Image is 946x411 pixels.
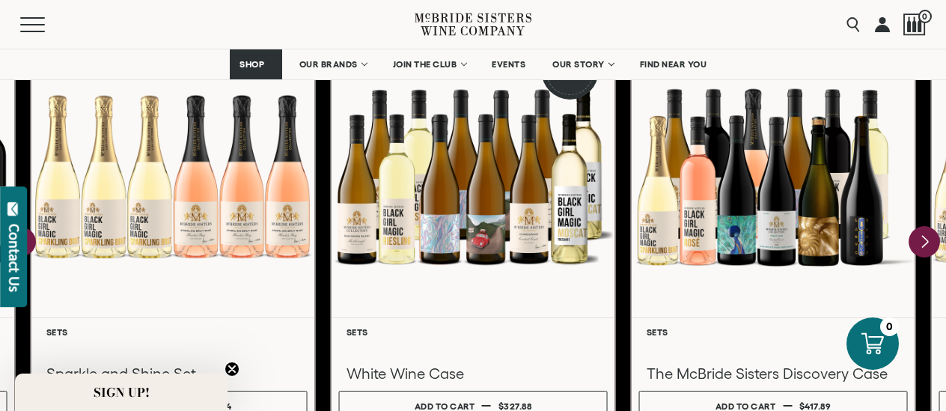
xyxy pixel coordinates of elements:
h3: White Wine Case [347,364,600,383]
span: OUR STORY [552,59,605,70]
div: Contact Us [7,224,22,292]
button: Mobile Menu Trigger [20,17,74,32]
span: OUR BRANDS [299,59,358,70]
span: EVENTS [492,59,525,70]
h6: Sets [647,327,900,337]
span: $149.94 [198,401,232,411]
span: $417.89 [799,401,831,411]
a: SHOP [230,49,282,79]
span: $327.88 [498,401,532,411]
a: JOIN THE CLUB [383,49,475,79]
span: SIGN UP! [94,383,150,401]
a: FIND NEAR YOU [630,49,717,79]
a: OUR BRANDS [290,49,376,79]
span: 0 [918,10,932,23]
h3: Sparkle and Shine Set [46,364,300,383]
span: FIND NEAR YOU [640,59,707,70]
h6: Sets [347,327,600,337]
span: JOIN THE CLUB [393,59,457,70]
div: SIGN UP!Close teaser [15,374,228,411]
a: EVENTS [482,49,535,79]
a: OUR STORY [543,49,623,79]
span: SHOP [239,59,265,70]
h6: Sets [46,327,300,337]
button: Next [909,226,940,258]
h3: The McBride Sisters Discovery Case [647,364,900,383]
button: Close teaser [225,362,239,377]
div: 0 [880,317,899,336]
